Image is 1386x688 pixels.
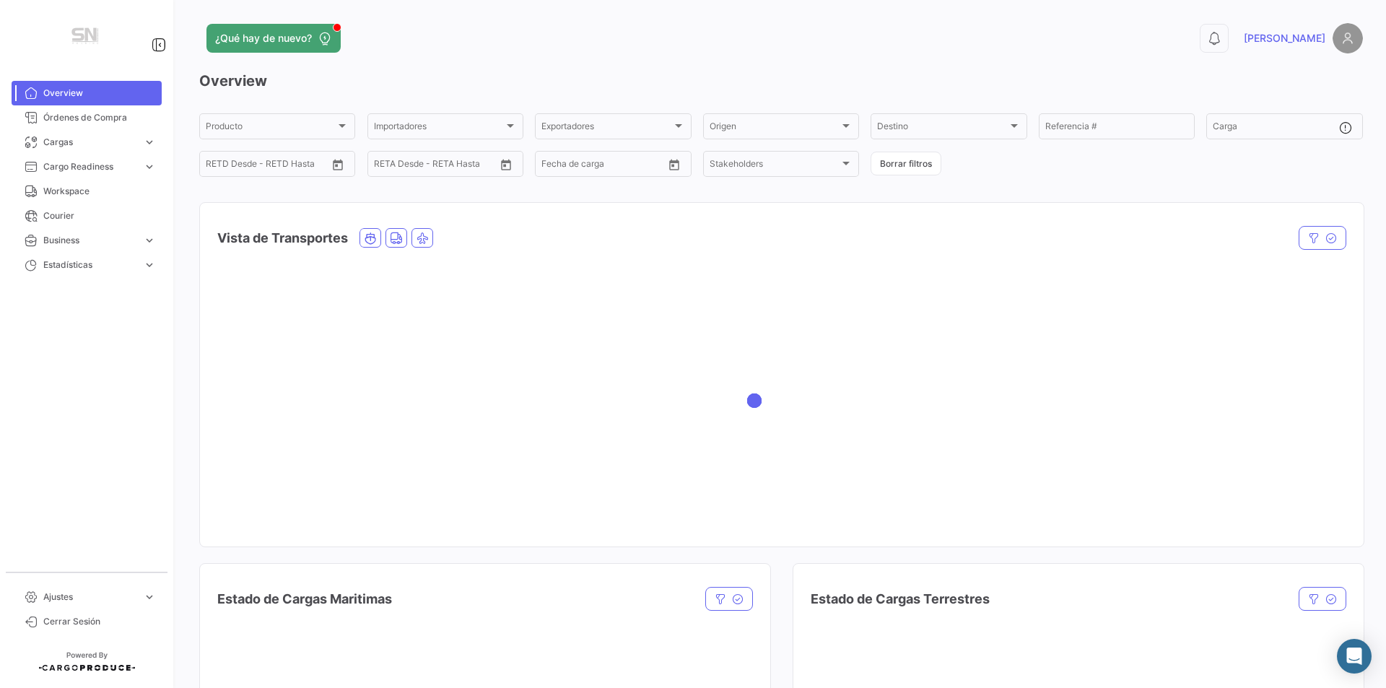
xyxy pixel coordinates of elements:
[1333,23,1363,53] img: placeholder-user.png
[43,234,137,247] span: Business
[495,154,517,175] button: Open calendar
[217,228,348,248] h4: Vista de Transportes
[43,185,156,198] span: Workspace
[374,161,400,171] input: Desde
[12,105,162,130] a: Órdenes de Compra
[143,160,156,173] span: expand_more
[217,589,392,609] h4: Estado de Cargas Maritimas
[43,258,137,271] span: Estadísticas
[541,123,671,134] span: Exportadores
[663,154,685,175] button: Open calendar
[374,123,504,134] span: Importadores
[360,229,380,247] button: Ocean
[51,17,123,58] img: Manufactura+Logo.png
[386,229,406,247] button: Land
[12,204,162,228] a: Courier
[541,161,567,171] input: Desde
[143,591,156,604] span: expand_more
[1244,31,1325,45] span: [PERSON_NAME]
[710,123,840,134] span: Origen
[12,81,162,105] a: Overview
[412,229,432,247] button: Air
[1337,639,1372,674] div: Abrir Intercom Messenger
[206,24,341,53] button: ¿Qué hay de nuevo?
[143,258,156,271] span: expand_more
[877,123,1007,134] span: Destino
[43,591,137,604] span: Ajustes
[215,31,312,45] span: ¿Qué hay de nuevo?
[199,71,1363,91] h3: Overview
[43,136,137,149] span: Cargas
[242,161,300,171] input: Hasta
[143,234,156,247] span: expand_more
[43,111,156,124] span: Órdenes de Compra
[710,161,840,171] span: Stakeholders
[871,152,941,175] button: Borrar filtros
[206,161,232,171] input: Desde
[43,87,156,100] span: Overview
[143,136,156,149] span: expand_more
[206,123,336,134] span: Producto
[577,161,635,171] input: Hasta
[410,161,468,171] input: Hasta
[12,179,162,204] a: Workspace
[43,209,156,222] span: Courier
[43,615,156,628] span: Cerrar Sesión
[811,589,990,609] h4: Estado de Cargas Terrestres
[43,160,137,173] span: Cargo Readiness
[327,154,349,175] button: Open calendar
